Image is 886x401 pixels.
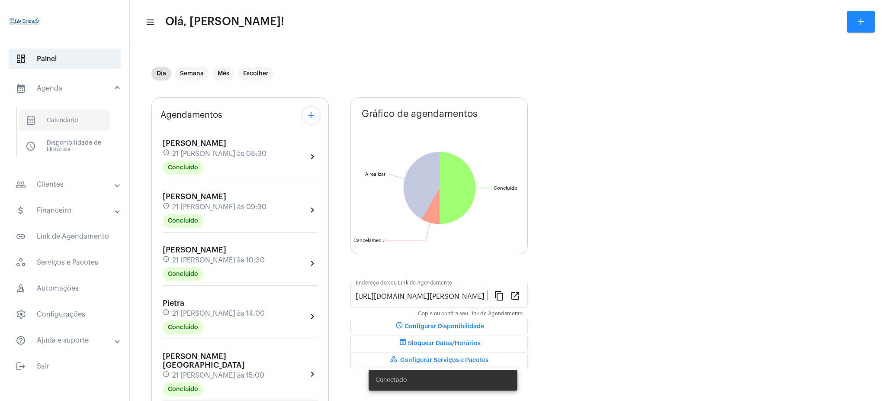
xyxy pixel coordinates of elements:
span: Serviços e Pacotes [9,252,121,273]
mat-icon: chevron_right [307,311,318,322]
text: Concluído [494,186,517,191]
mat-chip: Escolher [238,67,274,81]
mat-chip: Semana [175,67,209,81]
span: Sair [9,356,121,377]
mat-panel-title: Clientes [16,179,116,190]
span: Bloquear Datas/Horários [398,340,481,346]
span: 21 [PERSON_NAME] às 10:30 [172,256,265,264]
button: Bloquear Datas/Horários [350,336,528,351]
span: [PERSON_NAME] [163,139,226,147]
span: sidenav icon [26,141,36,152]
span: sidenav icon [16,54,26,64]
span: Painel [9,49,121,69]
span: Automações [9,278,121,299]
mat-icon: event_busy [398,338,408,349]
span: 21 [PERSON_NAME] às 14:00 [172,310,265,317]
mat-icon: sidenav icon [145,17,154,27]
mat-icon: chevron_right [307,205,318,215]
span: Configurar Serviços e Pacotes [390,357,488,363]
mat-icon: schedule [163,309,170,318]
mat-icon: sidenav icon [16,83,26,94]
mat-icon: schedule [163,202,170,212]
input: Link [356,293,487,301]
mat-panel-title: Financeiro [16,205,116,216]
mat-icon: chevron_right [307,152,318,162]
text: Cancelamen... [353,238,385,243]
mat-panel-title: Agenda [16,83,116,94]
span: [PERSON_NAME] [163,193,226,200]
span: Pietra [163,299,184,307]
mat-icon: sidenav icon [16,205,26,216]
span: sidenav icon [16,283,26,294]
mat-icon: schedule [394,321,404,332]
mat-chip: Concluído [163,214,203,228]
button: Configurar Serviços e Pacotes [350,352,528,368]
span: Gráfico de agendamentos [362,109,478,119]
span: Link de Agendamento [9,226,121,247]
mat-chip: Concluído [163,161,203,175]
div: sidenav iconAgenda [5,102,129,169]
mat-icon: schedule [163,371,170,380]
span: sidenav icon [16,257,26,268]
mat-hint: Copie ou confira seu Link de Agendamento [418,311,523,317]
mat-icon: schedule [163,149,170,158]
mat-icon: content_copy [494,290,504,301]
span: 21 [PERSON_NAME] às 15:00 [172,372,264,379]
mat-icon: add [856,16,866,27]
span: Configurações [9,304,121,325]
button: Configurar Disponibilidade [350,319,528,334]
span: Disponibilidade de Horários [19,136,110,157]
text: A realizar [365,171,385,176]
mat-icon: schedule [163,255,170,265]
span: [PERSON_NAME] [163,246,226,254]
mat-icon: sidenav icon [16,179,26,190]
mat-icon: sidenav icon [16,231,26,242]
mat-icon: chevron_right [307,258,318,268]
mat-icon: sidenav icon [16,361,26,372]
span: 21 [PERSON_NAME] às 08:30 [172,150,266,158]
span: [PERSON_NAME][GEOGRAPHIC_DATA] [163,352,245,369]
mat-panel-title: Ajuda e suporte [16,335,116,346]
span: Olá, [PERSON_NAME]! [165,15,284,29]
mat-expansion-panel-header: sidenav iconAgenda [5,74,129,102]
mat-icon: sidenav icon [16,335,26,346]
mat-expansion-panel-header: sidenav iconClientes [5,174,129,195]
mat-chip: Mês [212,67,234,81]
mat-icon: chevron_right [307,369,318,379]
mat-chip: Concluído [163,382,203,396]
mat-icon: open_in_new [510,290,520,301]
span: Calendário [19,110,110,131]
mat-icon: workspaces_outlined [390,355,400,365]
span: sidenav icon [16,309,26,320]
mat-expansion-panel-header: sidenav iconAjuda e suporte [5,330,129,351]
span: sidenav icon [26,115,36,126]
mat-expansion-panel-header: sidenav iconFinanceiro [5,200,129,221]
span: Conectado [376,376,407,385]
mat-chip: Dia [151,67,171,81]
mat-icon: add [306,110,316,120]
span: Agendamentos [161,110,222,120]
span: Configurar Disponibilidade [394,323,484,330]
span: 21 [PERSON_NAME] às 09:30 [172,203,266,211]
img: 4c910ca3-f26c-c648-53c7-1a2041c6e520.jpg [7,4,42,39]
mat-chip: Concluído [163,320,203,334]
mat-chip: Concluído [163,267,203,281]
